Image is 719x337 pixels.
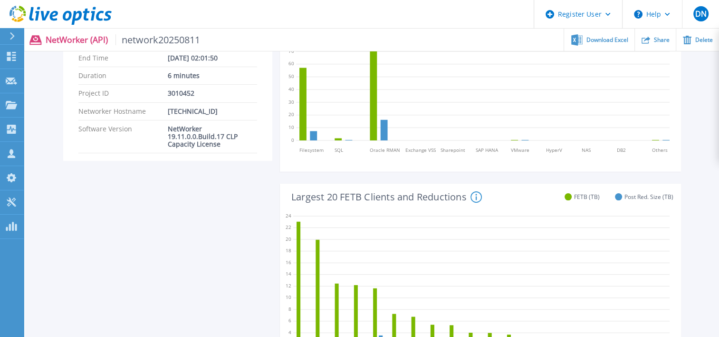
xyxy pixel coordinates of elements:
p: End Time [78,54,168,62]
span: Delete [695,37,713,43]
text: 4 [288,328,291,335]
p: Project ID [78,89,168,97]
tspan: Sharepoint [441,147,465,153]
text: 10 [286,294,291,300]
text: 70 [288,48,294,54]
tspan: VMware [511,147,529,153]
div: [DATE] 02:01:50 [168,54,257,62]
span: FETB (TB) [574,193,600,200]
text: 20 [286,235,291,242]
tspan: SAP HANA [476,147,499,153]
tspan: DB2 [617,147,626,153]
text: 8 [288,305,291,312]
text: 40 [288,86,294,92]
p: NetWorker (API) [46,34,201,45]
text: 30 [288,99,294,105]
text: 24 [286,212,291,218]
text: 10 [288,124,294,130]
span: Share [654,37,670,43]
text: 0 [291,137,294,143]
text: 22 [286,224,291,230]
text: 14 [286,270,291,277]
tspan: HyperV [546,147,562,153]
span: Download Excel [586,37,628,43]
text: 20 [288,111,294,118]
div: 6 minutes [168,72,257,79]
tspan: Filesystem [299,147,324,153]
tspan: SQL [335,147,343,153]
text: 12 [286,282,291,288]
div: 3010452 [168,89,257,97]
span: Post Red. Size (TB) [624,193,673,200]
text: 6 [288,317,291,324]
tspan: Oracle RMAN [370,147,400,153]
tspan: NAS [582,147,591,153]
text: 60 [288,60,294,67]
div: [TECHNICAL_ID] [168,108,257,115]
p: Software Version [78,125,168,148]
div: NetWorker 19.11.0.0.Build.17 CLP Capacity License [168,125,257,148]
tspan: Others [652,147,668,153]
tspan: Exchange VSS [405,147,436,153]
p: Networker Hostname [78,108,168,115]
text: 18 [286,247,291,254]
text: 16 [286,258,291,265]
span: network20250811 [115,34,201,45]
h4: Largest 20 FETB Clients and Reductions [291,191,482,203]
p: Duration [78,72,168,79]
text: 50 [288,73,294,79]
span: DN [695,10,706,18]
